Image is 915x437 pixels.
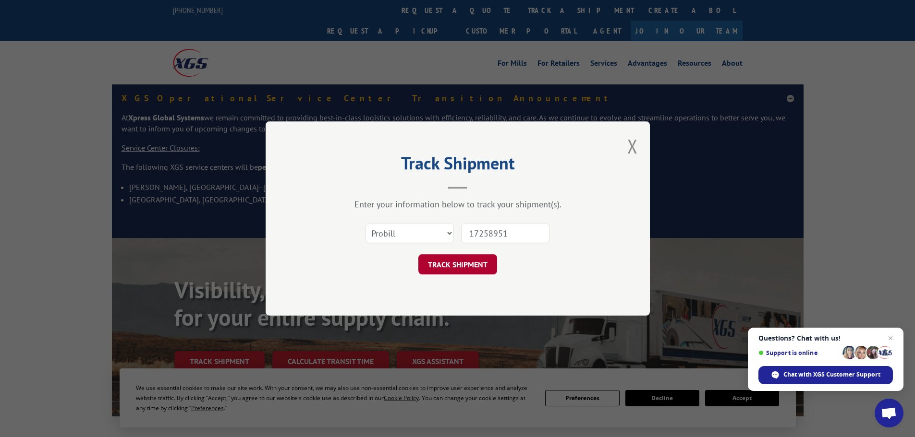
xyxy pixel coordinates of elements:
[758,366,893,384] span: Chat with XGS Customer Support
[418,254,497,274] button: TRACK SHIPMENT
[627,133,638,159] button: Close modal
[461,223,549,243] input: Number(s)
[875,399,903,427] a: Open chat
[314,199,602,210] div: Enter your information below to track your shipment(s).
[314,156,602,175] h2: Track Shipment
[783,370,880,379] span: Chat with XGS Customer Support
[758,349,839,356] span: Support is online
[758,334,893,342] span: Questions? Chat with us!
